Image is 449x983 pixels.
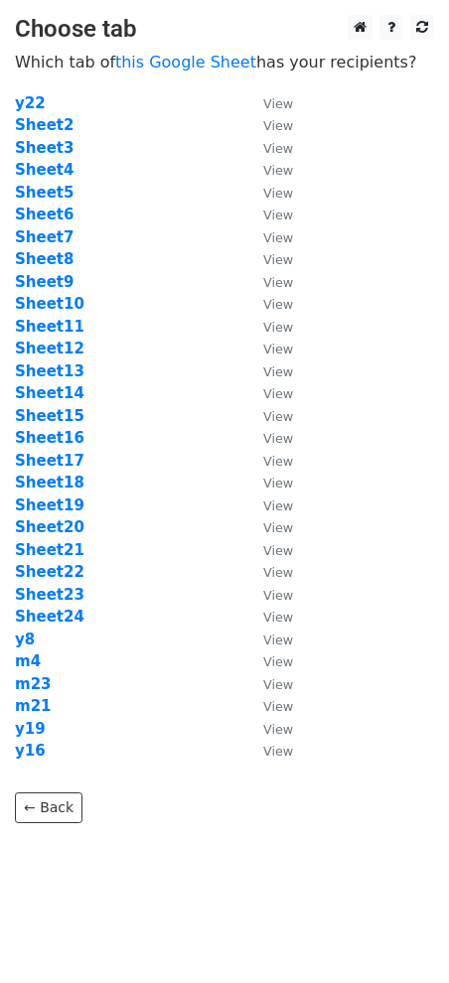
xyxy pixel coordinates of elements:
a: Sheet17 [15,452,84,470]
a: View [243,652,293,670]
a: Sheet4 [15,161,74,179]
a: View [243,407,293,425]
a: View [243,318,293,336]
small: View [263,454,293,469]
a: Sheet5 [15,184,74,202]
a: View [243,94,293,112]
small: View [263,163,293,178]
a: View [243,675,293,693]
small: View [263,320,293,335]
a: View [243,563,293,581]
a: y19 [15,720,46,738]
small: View [263,186,293,201]
small: View [263,588,293,603]
a: Sheet8 [15,250,74,268]
strong: Sheet14 [15,384,84,402]
small: View [263,386,293,401]
a: Sheet15 [15,407,84,425]
a: y22 [15,94,46,112]
a: View [243,228,293,246]
a: Sheet7 [15,228,74,246]
small: View [263,744,293,759]
a: View [243,139,293,157]
a: View [243,429,293,447]
small: View [263,654,293,669]
small: View [263,118,293,133]
small: View [263,722,293,737]
a: View [243,295,293,313]
a: Sheet22 [15,563,84,581]
a: View [243,116,293,134]
a: ← Back [15,792,82,823]
a: View [243,474,293,491]
small: View [263,297,293,312]
a: View [243,384,293,402]
strong: Sheet18 [15,474,84,491]
strong: Sheet13 [15,362,84,380]
small: View [263,699,293,714]
h3: Choose tab [15,15,434,44]
a: Sheet9 [15,273,74,291]
strong: Sheet20 [15,518,84,536]
a: View [243,496,293,514]
a: m21 [15,697,52,715]
a: Sheet16 [15,429,84,447]
a: Sheet6 [15,206,74,223]
small: View [263,431,293,446]
a: y8 [15,631,35,648]
small: View [263,342,293,356]
a: View [243,206,293,223]
a: Sheet21 [15,541,84,559]
a: View [243,452,293,470]
a: this Google Sheet [115,53,256,71]
small: View [263,520,293,535]
a: m23 [15,675,52,693]
a: Sheet10 [15,295,84,313]
small: View [263,498,293,513]
a: Sheet19 [15,496,84,514]
a: Sheet2 [15,116,74,134]
small: View [263,565,293,580]
a: View [243,742,293,760]
a: Sheet24 [15,608,84,626]
small: View [263,543,293,558]
strong: Sheet11 [15,318,84,336]
small: View [263,96,293,111]
small: View [263,230,293,245]
a: View [243,608,293,626]
small: View [263,409,293,424]
strong: Sheet12 [15,340,84,357]
strong: m4 [15,652,41,670]
a: View [243,273,293,291]
a: View [243,340,293,357]
a: View [243,250,293,268]
a: View [243,184,293,202]
a: Sheet3 [15,139,74,157]
small: View [263,476,293,491]
small: View [263,141,293,156]
small: View [263,275,293,290]
small: View [263,677,293,692]
a: View [243,631,293,648]
a: View [243,518,293,536]
small: View [263,632,293,647]
a: y16 [15,742,46,760]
